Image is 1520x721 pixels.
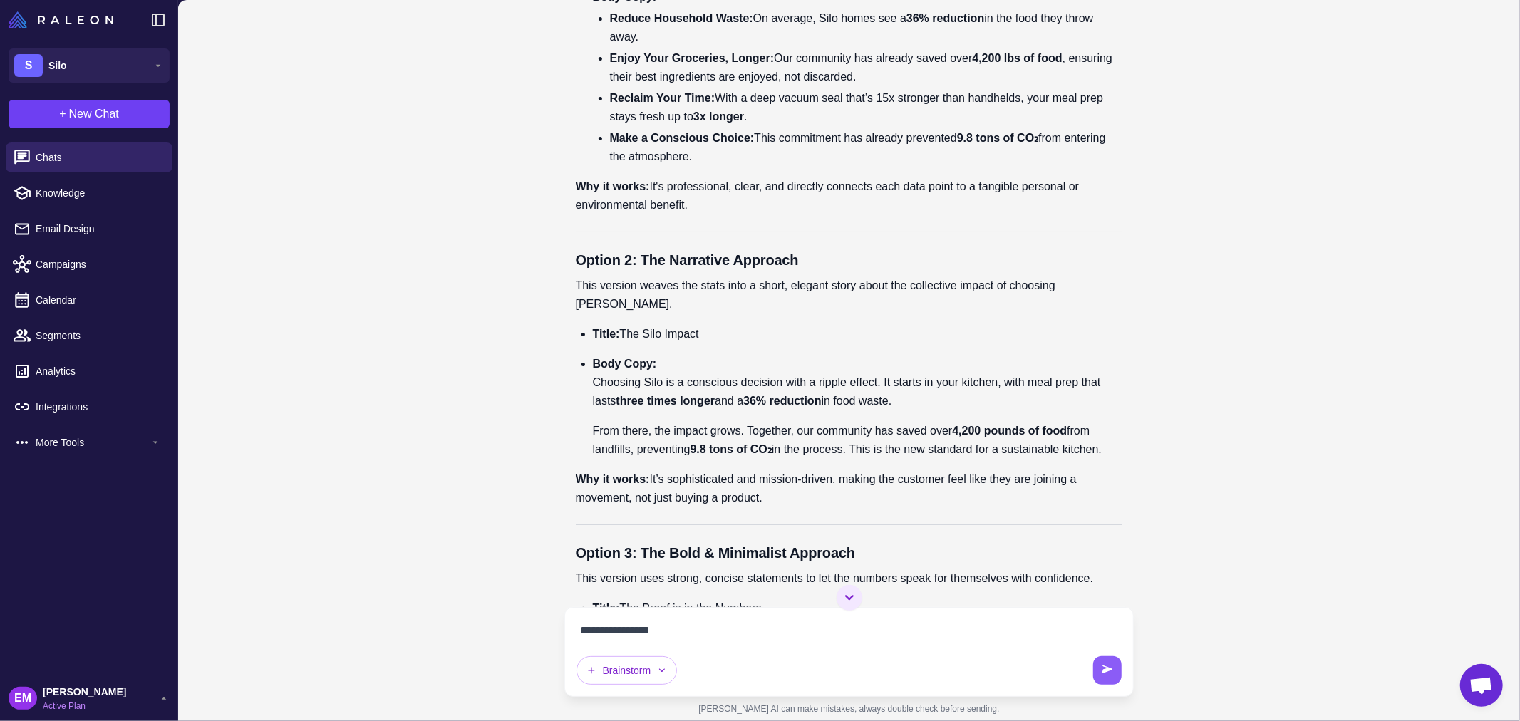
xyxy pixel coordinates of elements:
strong: Reclaim Your Time: [610,92,715,104]
span: [PERSON_NAME] [43,684,126,700]
a: Analytics [6,356,172,386]
p: From there, the impact grows. Together, our community has saved over from landfills, preventing i... [593,422,1123,459]
strong: 4,200 lbs of food [972,52,1062,64]
button: Brainstorm [577,656,678,685]
strong: 9.8 tons of CO₂ [691,443,772,455]
p: This version weaves the stats into a short, elegant story about the collective impact of choosing... [576,276,1123,313]
p: It's professional, clear, and directly connects each data point to a tangible personal or environ... [576,177,1123,214]
span: Integrations [36,399,161,415]
a: Campaigns [6,249,172,279]
a: Raleon Logo [9,11,119,28]
a: Calendar [6,285,172,315]
strong: 36% reduction [743,395,821,407]
strong: Option 3: The Bold & Minimalist Approach [576,545,855,561]
li: This commitment has already prevented from entering the atmosphere. [610,129,1123,166]
span: Knowledge [36,185,161,201]
span: Active Plan [43,700,126,712]
div: S [14,54,43,77]
strong: 36% reduction [906,12,984,24]
span: Segments [36,328,161,343]
span: Calendar [36,292,161,308]
span: Silo [48,58,67,73]
p: This version uses strong, concise statements to let the numbers speak for themselves with confide... [576,569,1123,588]
strong: 3x longer [693,110,744,123]
div: EM [9,687,37,710]
span: More Tools [36,435,150,450]
span: Email Design [36,221,161,237]
div: Chat abierto [1460,664,1503,707]
span: Analytics [36,363,161,379]
strong: Reduce Household Waste: [610,12,753,24]
strong: Why it works: [576,473,650,485]
div: [PERSON_NAME] AI can make mistakes, always double check before sending. [564,697,1134,721]
a: Chats [6,142,172,172]
p: It’s sophisticated and mission-driven, making the customer feel like they are joining a movement,... [576,470,1123,507]
p: The Silo Impact [593,325,1123,343]
span: Chats [36,150,161,165]
button: +New Chat [9,100,170,128]
strong: Enjoy Your Groceries, Longer: [610,52,775,64]
a: Segments [6,321,172,351]
li: On average, Silo homes see a in the food they throw away. [610,9,1123,46]
span: + [59,105,66,123]
span: Campaigns [36,256,161,272]
p: Choosing Silo is a conscious decision with a ripple effect. It starts in your kitchen, with meal ... [593,355,1123,410]
strong: 9.8 tons of CO₂ [957,132,1038,144]
a: Knowledge [6,178,172,208]
strong: Body Copy: [593,358,657,370]
a: Integrations [6,392,172,422]
strong: Why it works: [576,180,650,192]
span: New Chat [69,105,119,123]
strong: 4,200 pounds of food [952,425,1067,437]
strong: Title: [593,328,620,340]
a: Email Design [6,214,172,244]
li: Our community has already saved over , ensuring their best ingredients are enjoyed, not discarded. [610,49,1123,86]
button: SSilo [9,48,170,83]
strong: Title: [593,602,620,614]
strong: Option 2: The Narrative Approach [576,252,799,268]
strong: three times longer [616,395,715,407]
li: With a deep vacuum seal that’s 15x stronger than handhelds, your meal prep stays fresh up to . [610,89,1123,126]
img: Raleon Logo [9,11,113,28]
li: The Proof is in the Numbers [593,599,1123,618]
strong: Make a Conscious Choice: [610,132,755,144]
